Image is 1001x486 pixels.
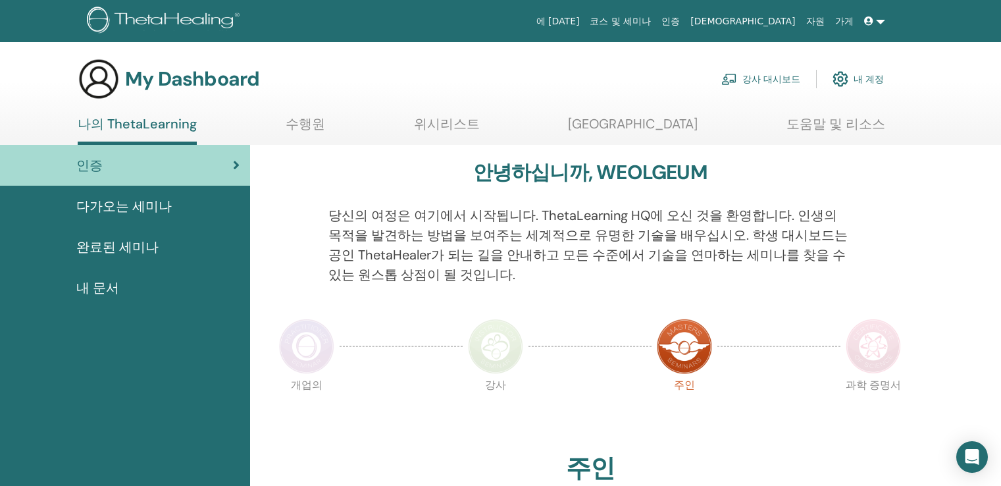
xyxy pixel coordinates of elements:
a: 강사 대시보드 [721,65,800,94]
img: Master [657,319,712,374]
div: Open Intercom Messenger [956,441,988,473]
h3: My Dashboard [125,67,259,91]
img: Practitioner [279,319,334,374]
img: Instructor [468,319,523,374]
img: chalkboard-teacher.svg [721,73,737,85]
a: 내 계정 [833,65,884,94]
a: 가게 [830,9,859,34]
a: 코스 및 세미나 [584,9,656,34]
a: 도움말 및 리소스 [786,116,885,142]
a: [DEMOGRAPHIC_DATA] [685,9,800,34]
p: 주인 [657,380,712,435]
a: 수행원 [286,116,325,142]
p: 개업의 [279,380,334,435]
a: 위시리스트 [414,116,480,142]
a: 에 [DATE] [531,9,585,34]
a: 자원 [801,9,830,34]
p: 강사 [468,380,523,435]
p: 과학 증명서 [846,380,901,435]
img: logo.png [87,7,244,36]
span: 인증 [76,155,103,175]
span: 내 문서 [76,278,119,298]
a: 인증 [656,9,685,34]
a: [GEOGRAPHIC_DATA] [568,116,698,142]
h3: 안녕하십니까, WEOLGEUM [473,161,707,184]
img: Certificate of Science [846,319,901,374]
img: cog.svg [833,68,848,90]
img: generic-user-icon.jpg [78,58,120,100]
p: 당신의 여정은 여기에서 시작됩니다. ThetaLearning HQ에 오신 것을 환영합니다. 인생의 목적을 발견하는 방법을 보여주는 세계적으로 유명한 기술을 배우십시오. 학생 ... [328,205,852,284]
a: 나의 ThetaLearning [78,116,197,145]
span: 완료된 세미나 [76,237,159,257]
span: 다가오는 세미나 [76,196,172,216]
h2: 주인 [566,454,615,484]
